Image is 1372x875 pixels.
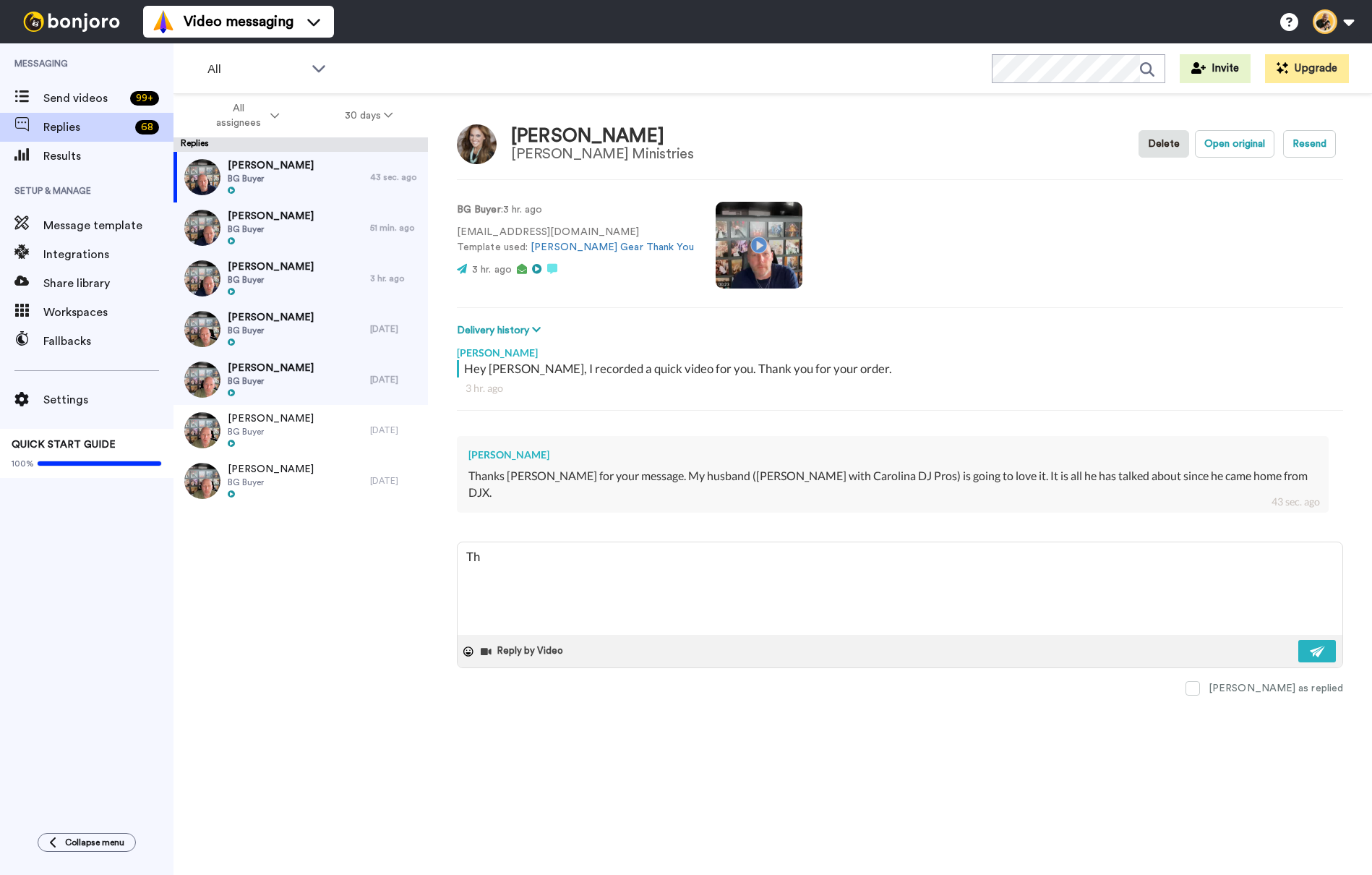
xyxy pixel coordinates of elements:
span: Integrations [43,246,173,263]
div: 99 + [130,91,159,106]
a: [PERSON_NAME]BG Buyer51 min. ago [173,202,428,253]
span: [PERSON_NAME] [228,260,314,274]
div: 68 [135,120,159,135]
span: BG Buyer [228,325,314,336]
div: 43 sec. ago [1272,495,1320,509]
div: [PERSON_NAME] [468,448,1317,462]
button: Collapse menu [38,833,136,852]
span: Workspaces [43,304,173,321]
a: [PERSON_NAME]BG Buyer[DATE] [173,354,428,405]
button: Upgrade [1265,54,1349,83]
a: [PERSON_NAME]BG Buyer3 hr. ago [173,253,428,304]
span: All [207,61,304,78]
div: 43 sec. ago [370,171,421,183]
span: BG Buyer [228,274,314,286]
img: f09f9ab5-09cb-454b-9961-72bbfa1bc8cc-thumb.jpg [184,463,220,499]
span: BG Buyer [228,173,314,184]
img: c07eaba7-12a5-4ba0-9e46-2b5f983855f4-thumb.jpg [184,362,220,398]
div: [DATE] [370,475,421,487]
a: [PERSON_NAME] Gear Thank You [531,242,694,252]
div: Replies [173,137,428,152]
button: All assignees [176,95,312,136]
img: ec2c181c-c80f-4ae2-924c-a431143f461b-thumb.jpg [184,159,220,195]
span: [PERSON_NAME] [228,462,314,477]
div: [PERSON_NAME] Ministries [511,146,693,162]
button: Reply by Video [479,641,567,662]
div: [PERSON_NAME] [457,338,1343,360]
span: [PERSON_NAME] [228,310,314,325]
span: BG Buyer [228,477,314,488]
div: [DATE] [370,323,421,335]
img: send-white.svg [1310,646,1326,657]
span: Collapse menu [65,837,124,848]
img: c69778aa-8ae2-4c9e-ad64-d1cf1a7b231b-thumb.jpg [184,210,220,246]
span: Send videos [43,90,124,107]
img: Image of Angie Smith [457,124,497,164]
p: [EMAIL_ADDRESS][DOMAIN_NAME] Template used: [457,225,694,255]
span: BG Buyer [228,223,314,235]
a: [PERSON_NAME]BG Buyer[DATE] [173,456,428,506]
button: 30 days [312,103,426,129]
button: Delete [1139,130,1189,158]
button: Invite [1180,54,1251,83]
img: vm-color.svg [152,10,175,33]
span: All assignees [209,101,267,130]
a: [PERSON_NAME]BG Buyer[DATE] [173,304,428,354]
span: BG Buyer [228,375,314,387]
span: Message template [43,217,173,234]
span: Video messaging [184,12,293,32]
span: Share library [43,275,173,292]
button: Delivery history [457,323,545,338]
img: 620de98c-4992-453d-890f-e21f9f8ca05c-thumb.jpg [184,311,220,347]
div: [PERSON_NAME] as replied [1209,681,1343,696]
textarea: Th [458,542,1342,635]
div: [DATE] [370,424,421,436]
span: QUICK START GUIDE [12,440,116,450]
div: 3 hr. ago [466,381,1334,396]
span: [PERSON_NAME] [228,411,314,426]
a: [PERSON_NAME]BG Buyer[DATE] [173,405,428,456]
a: [PERSON_NAME]BG Buyer43 sec. ago [173,152,428,202]
span: [PERSON_NAME] [228,209,314,223]
strong: BG Buyer [457,205,501,215]
button: Resend [1283,130,1336,158]
img: bac45192-36fa-454c-9e40-4bffd6d61b73-thumb.jpg [184,412,220,448]
div: 3 hr. ago [370,273,421,284]
span: [PERSON_NAME] [228,361,314,375]
span: 3 hr. ago [472,265,512,275]
span: 100% [12,458,34,469]
img: a8e3f62c-63b0-4e96-b48e-9ff9f2c8ad61-thumb.jpg [184,260,220,296]
div: [DATE] [370,374,421,385]
img: bj-logo-header-white.svg [17,12,126,32]
div: Thanks [PERSON_NAME] for your message. My husband ([PERSON_NAME] with Carolina DJ Pros) is going ... [468,468,1317,501]
div: [PERSON_NAME] [511,126,693,147]
span: Settings [43,391,173,409]
div: 51 min. ago [370,222,421,234]
button: Open original [1195,130,1274,158]
span: [PERSON_NAME] [228,158,314,173]
p: : 3 hr. ago [457,202,694,218]
span: BG Buyer [228,426,314,437]
span: Fallbacks [43,333,173,350]
span: Results [43,148,173,165]
span: Replies [43,119,129,136]
div: Hey [PERSON_NAME], I recorded a quick video for you. Thank you for your order. [464,360,1339,377]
